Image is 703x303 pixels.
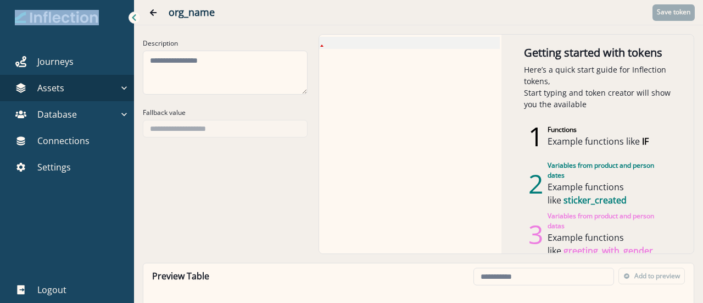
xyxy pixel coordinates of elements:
[148,267,214,286] h2: Preview Table
[143,108,186,118] p: Fallback value
[37,108,77,121] p: Database
[634,272,680,280] p: Add to preview
[524,46,671,59] h2: Getting started with tokens
[548,161,671,180] p: Variables from product and person dates
[657,8,690,16] p: Save token
[15,10,99,25] img: Inflection
[548,180,671,207] p: Example functions like
[143,38,178,48] p: Description
[618,268,685,284] button: Add to preview
[37,81,64,95] p: Assets
[524,64,671,110] p: Here’s a quick start guide for Inflection tokens, Start typing and token creator will show you th...
[142,2,164,24] button: Go back
[642,135,649,147] span: IF
[37,161,71,174] p: Settings
[548,125,649,135] p: Functions
[548,211,671,231] p: Variables from product and person datas
[37,283,66,296] p: Logout
[169,7,631,19] h2: org_name
[548,135,649,148] p: Example functions like
[652,4,695,21] button: Save token
[563,194,627,206] span: sticker_created
[563,245,653,257] span: greeting_with_gender
[524,164,548,203] p: 2
[524,117,548,156] p: 1
[548,231,671,257] p: Example functions like
[37,55,74,68] p: Journeys
[524,214,548,254] p: 3
[37,134,90,147] p: Connections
